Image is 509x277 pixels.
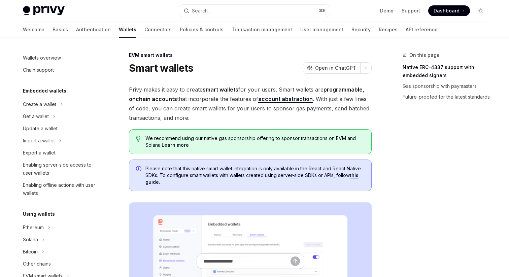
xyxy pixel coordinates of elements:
div: Enabling offline actions with user wallets [23,181,100,197]
div: Solana [23,236,38,244]
a: account abstraction [258,96,313,103]
a: Wallets overview [18,52,104,64]
a: Welcome [23,22,44,38]
button: Toggle dark mode [475,5,486,16]
div: Enabling server-side access to user wallets [23,161,100,177]
a: Learn more [162,142,189,148]
span: Dashboard [434,7,460,14]
span: Please note that this native smart wallet integration is only available in the React and React Na... [145,165,365,185]
button: Get a wallet [18,110,104,123]
a: API reference [406,22,438,38]
a: Transaction management [232,22,292,38]
button: Import a wallet [18,135,104,147]
span: On this page [409,51,440,59]
h5: Using wallets [23,210,55,218]
a: Update a wallet [18,123,104,135]
svg: Info [136,166,143,173]
a: Security [351,22,371,38]
span: We recommend using our native gas sponsorship offering to sponsor transactions on EVM and Solana. [145,135,365,148]
button: Solana [18,234,104,246]
a: Connectors [144,22,172,38]
div: EVM smart wallets [129,52,372,59]
svg: Tip [136,136,141,142]
a: Dashboard [428,5,470,16]
a: Native ERC-4337 support with embedded signers [403,62,491,81]
div: Create a wallet [23,100,56,108]
div: Search... [192,7,211,15]
a: Enabling server-side access to user wallets [18,159,104,179]
h1: Smart wallets [129,62,193,74]
div: Import a wallet [23,137,55,145]
button: Open in ChatGPT [303,62,360,74]
a: Demo [380,7,394,14]
a: Policies & controls [180,22,224,38]
div: Bitcoin [23,248,38,256]
button: Ethereum [18,221,104,234]
span: Privy makes it easy to create for your users. Smart wallets are that incorporate the features of ... [129,85,372,123]
strong: smart wallets [203,86,238,93]
a: Basics [53,22,68,38]
a: Other chains [18,258,104,270]
a: User management [300,22,343,38]
span: ⌘ K [319,8,326,13]
img: light logo [23,6,65,15]
a: Recipes [379,22,398,38]
div: Update a wallet [23,125,58,133]
input: Ask a question... [204,254,291,269]
div: Wallets overview [23,54,61,62]
div: Ethereum [23,223,44,232]
span: Open in ChatGPT [315,65,356,71]
button: Create a wallet [18,98,104,110]
a: Future-proofed for the latest standards [403,92,491,102]
div: Get a wallet [23,112,49,120]
button: Bitcoin [18,246,104,258]
a: Authentication [76,22,111,38]
div: Chain support [23,66,54,74]
a: Export a wallet [18,147,104,159]
h5: Embedded wallets [23,87,66,95]
a: Gas sponsorship with paymasters [403,81,491,92]
button: Send message [291,256,300,266]
div: Export a wallet [23,149,56,157]
div: Other chains [23,260,51,268]
a: Support [402,7,420,14]
a: Enabling offline actions with user wallets [18,179,104,199]
a: Chain support [18,64,104,76]
a: Wallets [119,22,136,38]
button: Search...⌘K [179,5,330,17]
